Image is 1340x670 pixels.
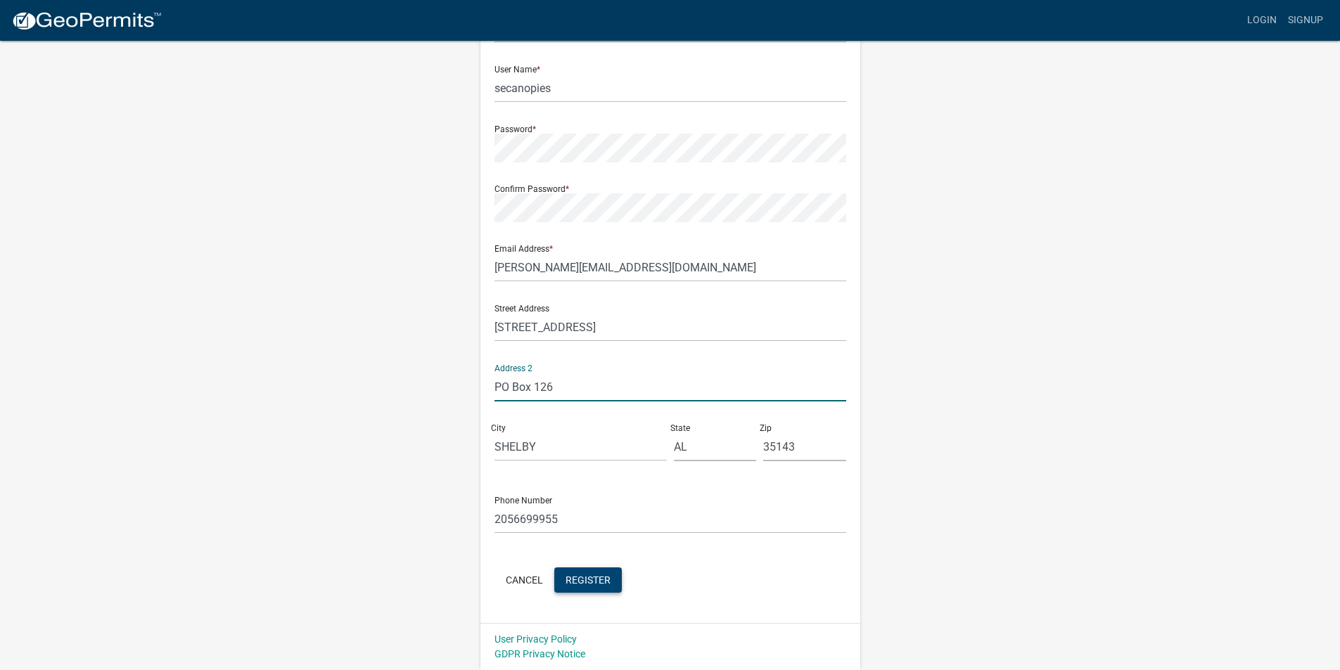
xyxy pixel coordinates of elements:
[494,567,554,593] button: Cancel
[1242,7,1282,34] a: Login
[494,633,577,645] a: User Privacy Policy
[1282,7,1329,34] a: Signup
[554,567,622,593] button: Register
[566,574,611,585] span: Register
[494,648,585,659] a: GDPR Privacy Notice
